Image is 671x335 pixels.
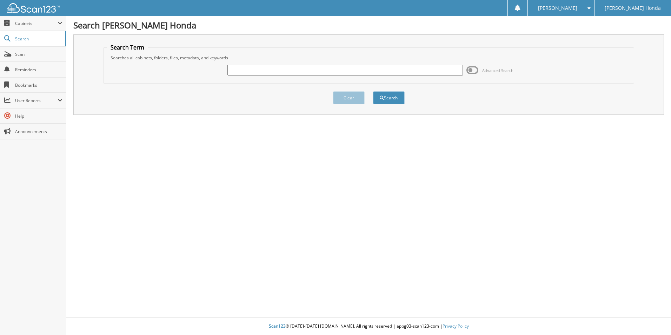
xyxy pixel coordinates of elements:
[269,323,286,329] span: Scan123
[373,91,405,104] button: Search
[66,318,671,335] div: © [DATE]-[DATE] [DOMAIN_NAME]. All rights reserved | appg03-scan123-com |
[107,55,630,61] div: Searches all cabinets, folders, files, metadata, and keywords
[7,3,60,13] img: scan123-logo-white.svg
[538,6,577,10] span: [PERSON_NAME]
[636,301,671,335] iframe: Chat Widget
[443,323,469,329] a: Privacy Policy
[15,98,58,104] span: User Reports
[605,6,661,10] span: [PERSON_NAME] Honda
[15,20,58,26] span: Cabinets
[73,19,664,31] h1: Search [PERSON_NAME] Honda
[15,36,61,42] span: Search
[15,129,62,134] span: Announcements
[15,67,62,73] span: Reminders
[15,82,62,88] span: Bookmarks
[15,113,62,119] span: Help
[107,44,148,51] legend: Search Term
[15,51,62,57] span: Scan
[333,91,365,104] button: Clear
[482,68,513,73] span: Advanced Search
